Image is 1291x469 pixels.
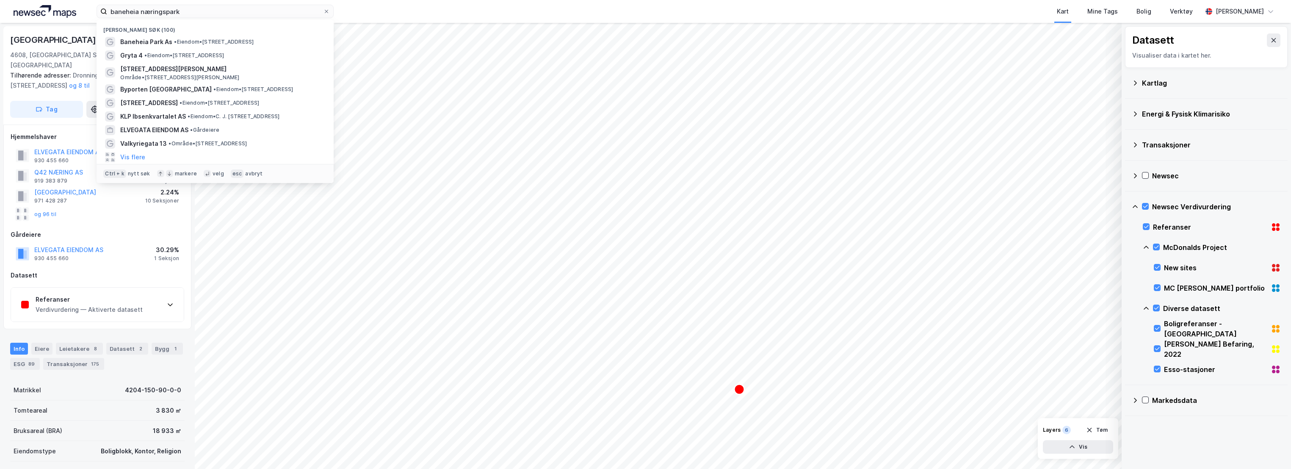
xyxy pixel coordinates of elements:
input: Søk på adresse, matrikkel, gårdeiere, leietakere eller personer [107,5,323,18]
div: markere [175,170,197,177]
div: [PERSON_NAME] søk (100) [97,20,334,35]
div: Diverse datasett [1163,303,1281,314]
span: • [188,113,190,119]
div: Kartlag [1142,78,1281,88]
div: Verktøy [1170,6,1193,17]
div: Transaksjoner [1142,140,1281,150]
div: 1 [171,344,180,353]
div: ESG [10,358,40,370]
span: Eiendom • [STREET_ADDRESS] [180,100,259,106]
span: • [190,127,193,133]
div: Datasett [106,343,148,355]
div: 4204-150-90-0-0 [125,385,181,395]
div: Ctrl + k [103,169,126,178]
span: Valkyriegata 13 [120,139,167,149]
div: avbryt [245,170,263,177]
div: Boligblokk, Kontor, Religion [101,446,181,456]
div: Bolig [1136,6,1151,17]
div: Eiendomstype [14,446,56,456]
div: Newsec Verdivurdering [1152,202,1281,212]
div: Info [10,343,28,355]
span: Eiendom • [STREET_ADDRESS] [174,39,254,45]
span: Gryta 4 [120,50,143,61]
div: Eiere [31,343,53,355]
div: 919 383 879 [34,178,67,184]
span: • [144,52,147,58]
div: 30.29% [154,245,179,255]
div: 89 [27,360,36,368]
div: Energi & Fysisk Klimarisiko [1142,109,1281,119]
div: esc [231,169,244,178]
div: Referanser [36,294,143,305]
span: [STREET_ADDRESS] [120,98,178,108]
span: • [213,86,216,92]
div: velg [213,170,224,177]
div: Transaksjoner [43,358,104,370]
div: Referanser [1153,222,1267,232]
div: Bygg [152,343,183,355]
div: 971 428 287 [34,197,67,204]
div: 8 [91,344,100,353]
div: 930 455 660 [34,255,69,262]
div: Kart [1057,6,1069,17]
div: 18 933 ㎡ [153,426,181,436]
div: 1 Seksjon [154,255,179,262]
button: Tag [10,101,83,118]
div: nytt søk [128,170,150,177]
span: Område • [STREET_ADDRESS] [169,140,247,147]
div: Verdivurdering — Aktiverte datasett [36,305,143,315]
div: 6 [1062,426,1071,434]
div: Dronningens Gate [STREET_ADDRESS] [10,70,178,91]
div: Gårdeiere [11,230,184,240]
div: [GEOGRAPHIC_DATA] 87 [10,33,110,47]
div: McDonalds Project [1163,242,1281,253]
span: Område • [STREET_ADDRESS][PERSON_NAME] [120,74,239,81]
span: • [169,140,171,147]
div: Mine Tags [1087,6,1118,17]
div: 2.24% [145,187,179,197]
div: New sites [1164,263,1267,273]
span: Tilhørende adresser: [10,72,73,79]
div: Kontrollprogram for chat [1249,428,1291,469]
span: • [174,39,177,45]
span: Baneheia Park As [120,37,172,47]
div: Matrikkel [14,385,41,395]
button: Vis flere [120,152,145,162]
div: 2 [136,344,145,353]
div: MC [PERSON_NAME] portfolio [1164,283,1267,293]
span: Eiendom • [STREET_ADDRESS] [144,52,224,59]
div: Newsec [1152,171,1281,181]
div: Leietakere [56,343,103,355]
div: 4608, [GEOGRAPHIC_DATA] S, [GEOGRAPHIC_DATA] [10,50,120,70]
span: Gårdeiere [190,127,219,133]
button: Vis [1043,440,1113,454]
span: [STREET_ADDRESS][PERSON_NAME] [120,64,323,74]
span: KLP Ibsenkvartalet AS [120,111,186,122]
div: Datasett [11,270,184,280]
span: Eiendom • C. J. [STREET_ADDRESS] [188,113,279,120]
div: Hjemmelshaver [11,132,184,142]
div: 10 Seksjoner [145,197,179,204]
div: Markedsdata [1152,395,1281,405]
iframe: Chat Widget [1249,428,1291,469]
div: [PERSON_NAME] [1216,6,1264,17]
div: Bruksareal (BRA) [14,426,62,436]
div: 3 830 ㎡ [156,405,181,416]
div: Map marker [734,384,744,394]
div: Boligreferanser - [GEOGRAPHIC_DATA] [1164,319,1267,339]
div: Layers [1043,427,1061,433]
span: ELVEGATA EIENDOM AS [120,125,188,135]
button: Tøm [1081,423,1113,437]
span: Eiendom • [STREET_ADDRESS] [213,86,293,93]
div: [PERSON_NAME] Befaring, 2022 [1164,339,1267,359]
div: Datasett [1132,33,1174,47]
div: 930 455 660 [34,157,69,164]
span: Byporten [GEOGRAPHIC_DATA] [120,84,212,94]
div: Visualiser data i kartet her. [1132,50,1280,61]
img: logo.a4113a55bc3d86da70a041830d287a7e.svg [14,5,76,18]
span: • [180,100,182,106]
div: Tomteareal [14,405,47,416]
div: Esso-stasjoner [1164,364,1267,375]
div: 175 [89,360,101,368]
